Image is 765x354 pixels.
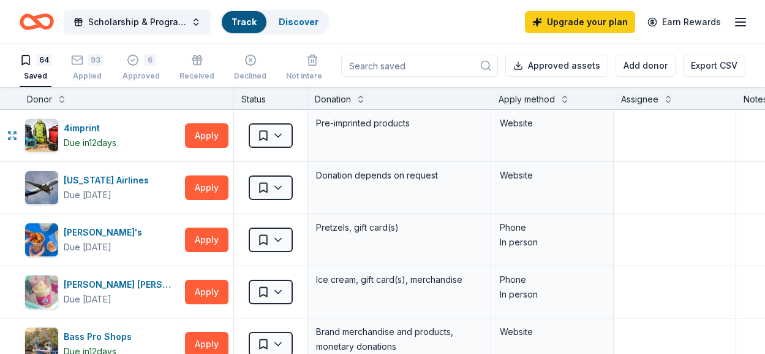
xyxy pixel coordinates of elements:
[25,119,58,152] img: Image for 4imprint
[71,49,103,87] button: 93Applied
[315,115,483,132] div: Pre-imprinted products
[616,55,676,77] button: Add donor
[500,168,605,183] div: Website
[234,49,266,87] button: Declined
[64,136,116,150] div: Due in 12 days
[315,219,483,236] div: Pretzels, gift card(s)
[286,71,339,81] div: Not interested
[179,49,214,87] button: Received
[234,87,307,109] div: Status
[64,10,211,34] button: Scholarship & Program fundraiser
[500,272,605,287] div: Phone
[315,92,351,107] div: Donation
[64,329,137,344] div: Bass Pro Shops
[500,116,605,131] div: Website
[20,49,51,87] button: 64Saved
[286,49,339,87] button: Not interested
[220,10,330,34] button: TrackDiscover
[500,325,605,339] div: Website
[64,121,116,136] div: 4imprint
[640,11,728,33] a: Earn Rewards
[683,55,745,77] button: Export CSV
[88,54,103,66] div: 93
[71,71,103,81] div: Applied
[341,55,498,77] input: Search saved
[24,118,180,153] button: Image for 4imprint4imprintDue in12days
[185,175,228,200] button: Apply
[185,123,228,148] button: Apply
[64,292,111,307] div: Due [DATE]
[315,167,483,184] div: Donation depends on request
[621,92,658,107] div: Assignee
[64,225,147,240] div: [PERSON_NAME]'s
[185,280,228,304] button: Apply
[27,92,52,107] div: Donor
[122,49,160,87] button: 6Approved
[179,71,214,81] div: Received
[500,287,605,302] div: In person
[24,223,180,257] button: Image for Auntie Anne's [PERSON_NAME]'sDue [DATE]
[64,277,180,292] div: [PERSON_NAME] [PERSON_NAME]
[315,271,483,288] div: Ice cream, gift card(s), merchandise
[25,275,58,309] img: Image for Baskin Robbins
[24,171,180,205] button: Image for Alaska Airlines[US_STATE] AirlinesDue [DATE]
[505,55,608,77] button: Approved assets
[144,54,156,66] div: 6
[64,173,154,188] div: [US_STATE] Airlines
[279,17,318,27] a: Discover
[499,92,555,107] div: Apply method
[500,220,605,235] div: Phone
[20,71,51,81] div: Saved
[64,188,111,202] div: Due [DATE]
[232,17,257,27] a: Track
[64,240,111,255] div: Due [DATE]
[525,11,635,33] a: Upgrade your plan
[37,54,51,66] div: 64
[25,223,58,256] img: Image for Auntie Anne's
[185,228,228,252] button: Apply
[122,71,160,81] div: Approved
[500,235,605,250] div: In person
[234,71,266,81] div: Declined
[20,7,54,36] a: Home
[25,171,58,204] img: Image for Alaska Airlines
[24,275,180,309] button: Image for Baskin Robbins[PERSON_NAME] [PERSON_NAME]Due [DATE]
[88,15,186,29] span: Scholarship & Program fundraiser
